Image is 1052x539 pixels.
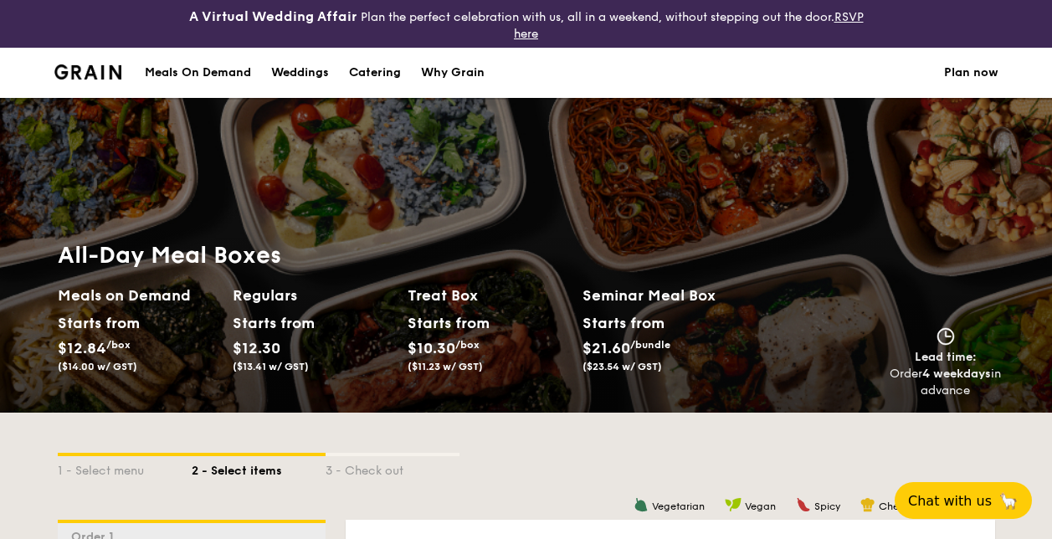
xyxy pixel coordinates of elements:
[745,501,776,512] span: Vegan
[582,361,662,372] span: ($23.54 w/ GST)
[933,327,958,346] img: icon-clock.2db775ea.svg
[54,64,122,80] a: Logotype
[582,284,757,307] h2: Seminar Meal Box
[879,501,995,512] span: Chef's recommendation
[796,497,811,512] img: icon-spicy.37a8142b.svg
[630,339,670,351] span: /bundle
[408,284,569,307] h2: Treat Box
[176,7,877,41] div: Plan the perfect celebration with us, all in a weekend, without stepping out the door.
[233,311,307,336] div: Starts from
[189,7,357,27] h4: A Virtual Wedding Affair
[339,48,411,98] a: Catering
[54,64,122,80] img: Grain
[135,48,261,98] a: Meals On Demand
[58,339,106,357] span: $12.84
[908,493,992,509] span: Chat with us
[349,48,401,98] div: Catering
[634,497,649,512] img: icon-vegetarian.fe4039eb.svg
[922,367,991,381] strong: 4 weekdays
[411,48,495,98] a: Why Grain
[58,456,192,480] div: 1 - Select menu
[271,48,329,98] div: Weddings
[408,339,455,357] span: $10.30
[455,339,480,351] span: /box
[725,497,742,512] img: icon-vegan.f8ff3823.svg
[408,361,483,372] span: ($11.23 w/ GST)
[408,311,482,336] div: Starts from
[192,456,326,480] div: 2 - Select items
[58,361,137,372] span: ($14.00 w/ GST)
[233,284,394,307] h2: Regulars
[652,501,705,512] span: Vegetarian
[233,361,309,372] span: ($13.41 w/ GST)
[895,482,1032,519] button: Chat with us🦙
[326,456,459,480] div: 3 - Check out
[944,48,998,98] a: Plan now
[915,350,977,364] span: Lead time:
[106,339,131,351] span: /box
[261,48,339,98] a: Weddings
[814,501,840,512] span: Spicy
[582,311,664,336] div: Starts from
[145,48,251,98] div: Meals On Demand
[233,339,280,357] span: $12.30
[58,311,132,336] div: Starts from
[421,48,485,98] div: Why Grain
[582,339,630,357] span: $21.60
[58,284,219,307] h2: Meals on Demand
[890,366,1002,399] div: Order in advance
[860,497,875,512] img: icon-chef-hat.a58ddaea.svg
[58,240,757,270] h1: All-Day Meal Boxes
[998,491,1019,511] span: 🦙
